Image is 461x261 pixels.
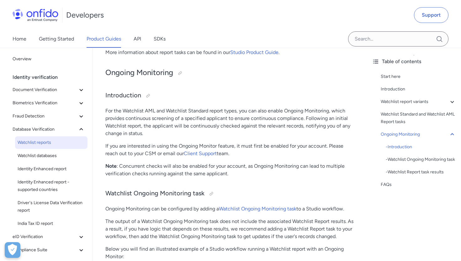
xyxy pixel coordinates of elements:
img: Onfido Logo [13,9,58,21]
h3: Introduction [105,91,354,101]
strong: Note [105,163,117,169]
span: eID Verification [13,233,77,241]
span: Watchlist reports [18,139,85,146]
span: Biometrics Verification [13,99,77,107]
button: Compliance Suite [10,244,87,256]
div: - Watchlist Report task results [386,168,456,176]
p: If you are interested in using the Ongoing Monitor feature, it must first be enabled for your acc... [105,142,354,157]
input: Onfido search input field [348,31,448,46]
a: Introduction [381,85,456,93]
a: API [134,30,141,48]
span: Overview [13,55,85,63]
span: Database Verification [13,126,77,133]
h1: Developers [66,10,104,20]
a: Watchlist Ongoing Monitoring task [219,206,296,212]
button: Biometrics Verification [10,97,87,109]
a: Home [13,30,26,48]
div: Table of contents [372,58,456,65]
button: eID Verification [10,231,87,243]
p: Below you will find an illustrated example of a Studio workflow running a Watchlist report with a... [105,245,354,260]
p: The output of a Watchlist Ongoing Monitoring task does not include the associated Watchlist Repor... [105,218,354,240]
a: Client Support [184,150,217,156]
span: Fraud Detection [13,112,77,120]
a: SDKs [154,30,166,48]
p: : Concurrent checks will also be enabled for your account, as Ongoing Monitoring can lead to mult... [105,162,354,177]
a: -Watchlist Report task results [386,168,456,176]
a: India Tax ID report [15,217,87,230]
a: FAQs [381,181,456,188]
a: -Introduction [386,143,456,151]
span: Watchlist databases [18,152,85,160]
button: Open Preferences [5,242,20,258]
a: Watchlist Standard and Watchlist AML Report tasks [381,111,456,126]
span: Identity Enhanced report - supported countries [18,178,85,193]
a: Getting Started [39,30,74,48]
span: India Tax ID report [18,220,85,227]
h3: Watchlist Ongoing Monitoring task [105,189,354,199]
a: -Watchlist Ongoing Monitoring task [386,156,456,163]
h2: Ongoing Monitoring [105,68,354,78]
p: More information about report tasks can be found in our . [105,49,354,56]
a: Overview [10,53,87,65]
span: Driver's License Data Verification report [18,199,85,214]
a: Start here [381,73,456,80]
span: Identity Enhanced report [18,165,85,173]
a: Driver's License Data Verification report [15,197,87,217]
div: Identity verification [13,71,90,84]
a: Identity Enhanced report [15,163,87,175]
div: - Watchlist Ongoing Monitoring task [386,156,456,163]
button: Document Verification [10,84,87,96]
div: - Introduction [386,143,456,151]
a: Support [414,7,448,23]
p: Ongoing Monitoring can be configured by adding a to a Studio workflow. [105,205,354,213]
button: Database Verification [10,123,87,136]
a: Ongoing Monitoring [381,131,456,138]
div: Cookie Preferences [5,242,20,258]
span: Compliance Suite [13,246,77,254]
a: Studio Product Guide [230,49,278,55]
span: Document Verification [13,86,77,94]
button: Fraud Detection [10,110,87,122]
a: Watchlist databases [15,150,87,162]
a: Product Guides [87,30,121,48]
a: Watchlist reports [15,136,87,149]
a: Identity Enhanced report - supported countries [15,176,87,196]
a: Watchlist report variants [381,98,456,106]
p: For the Watchlist AML and Watchlist Standard report types, you can also enable Ongoing Monitoring... [105,107,354,137]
